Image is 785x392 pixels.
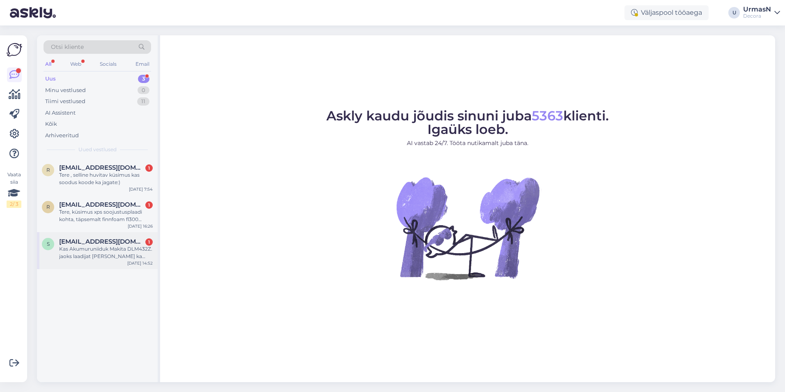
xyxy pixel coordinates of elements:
[47,241,50,247] span: s
[743,13,771,19] div: Decora
[59,201,145,208] span: raivo.ahli@gmail.com
[59,238,145,245] span: siraide67@gmail.com
[145,164,153,172] div: 1
[129,186,153,192] div: [DATE] 7:54
[46,204,50,210] span: r
[743,6,771,13] div: UrmasN
[45,97,85,106] div: Tiimi vestlused
[138,75,149,83] div: 3
[7,42,22,58] img: Askly Logo
[145,201,153,209] div: 1
[98,59,118,69] div: Socials
[145,238,153,246] div: 1
[45,120,57,128] div: Kõik
[69,59,83,69] div: Web
[59,164,145,171] span: ragnar.jaago1997@gmail.com
[7,201,21,208] div: 2 / 3
[394,154,542,302] img: No Chat active
[51,43,84,51] span: Otsi kliente
[59,245,153,260] div: Kas Akumuruniiduk Makita DLM432Z. jaoks laadijat [PERSON_NAME] ka pakute ja mis hinnaga
[326,139,609,148] p: AI vastab 24/7. Tööta nutikamalt juba täna.
[59,171,153,186] div: Tere , selline huvitav küsimus kas soodus koode ka jagate:)
[59,208,153,223] div: Tere, küsimus xps soojustusplaadi kohta, täpsemalt finnfoam fl300 100x585x2485, tüki hind on märg...
[45,109,76,117] div: AI Assistent
[624,5,709,20] div: Väljaspool tööaega
[128,223,153,229] div: [DATE] 16:26
[326,108,609,137] span: Askly kaudu jõudis sinuni juba klienti. Igaüks loeb.
[45,75,56,83] div: Uus
[45,131,79,140] div: Arhiveeritud
[46,167,50,173] span: r
[137,97,149,106] div: 11
[138,86,149,95] div: 0
[44,59,53,69] div: All
[532,108,563,124] span: 5363
[78,146,117,153] span: Uued vestlused
[743,6,780,19] a: UrmasNDecora
[127,260,153,266] div: [DATE] 14:52
[728,7,740,18] div: U
[45,86,86,95] div: Minu vestlused
[134,59,151,69] div: Email
[7,171,21,208] div: Vaata siia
